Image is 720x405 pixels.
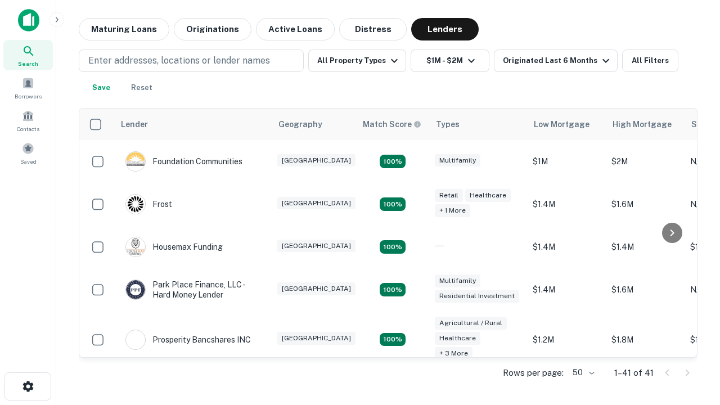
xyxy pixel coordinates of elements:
[277,154,355,167] div: [GEOGRAPHIC_DATA]
[125,194,172,214] div: Frost
[126,152,145,171] img: picture
[435,290,519,303] div: Residential Investment
[126,195,145,214] img: picture
[3,105,53,136] a: Contacts
[20,157,37,166] span: Saved
[83,76,119,99] button: Save your search to get updates of matches that match your search criteria.
[613,118,672,131] div: High Mortgage
[88,54,270,67] p: Enter addresses, locations or lender names
[125,280,260,300] div: Park Place Finance, LLC - Hard Money Lender
[380,155,406,168] div: Matching Properties: 4, hasApolloMatch: undefined
[363,118,419,130] h6: Match Score
[174,18,251,40] button: Originations
[436,118,460,131] div: Types
[606,140,685,183] td: $2M
[527,226,606,268] td: $1.4M
[308,49,406,72] button: All Property Types
[435,204,470,217] div: + 1 more
[277,332,355,345] div: [GEOGRAPHIC_DATA]
[435,274,480,287] div: Multifamily
[411,18,479,40] button: Lenders
[503,366,564,380] p: Rows per page:
[79,18,169,40] button: Maturing Loans
[664,315,720,369] iframe: Chat Widget
[606,226,685,268] td: $1.4M
[121,118,148,131] div: Lender
[3,138,53,168] a: Saved
[527,109,606,140] th: Low Mortgage
[527,311,606,368] td: $1.2M
[125,330,251,350] div: Prosperity Bancshares INC
[15,92,42,101] span: Borrowers
[124,76,160,99] button: Reset
[272,109,356,140] th: Geography
[125,237,223,257] div: Housemax Funding
[435,317,507,330] div: Agricultural / Rural
[18,9,39,31] img: capitalize-icon.png
[435,154,480,167] div: Multifamily
[527,140,606,183] td: $1M
[278,118,322,131] div: Geography
[435,347,472,360] div: + 3 more
[568,364,596,381] div: 50
[380,197,406,211] div: Matching Properties: 4, hasApolloMatch: undefined
[614,366,654,380] p: 1–41 of 41
[114,109,272,140] th: Lender
[606,183,685,226] td: $1.6M
[527,183,606,226] td: $1.4M
[17,124,39,133] span: Contacts
[606,268,685,311] td: $1.6M
[79,49,304,72] button: Enter addresses, locations or lender names
[277,197,355,210] div: [GEOGRAPHIC_DATA]
[3,73,53,103] a: Borrowers
[429,109,527,140] th: Types
[363,118,421,130] div: Capitalize uses an advanced AI algorithm to match your search with the best lender. The match sco...
[256,18,335,40] button: Active Loans
[606,311,685,368] td: $1.8M
[380,240,406,254] div: Matching Properties: 4, hasApolloMatch: undefined
[411,49,489,72] button: $1M - $2M
[126,280,145,299] img: picture
[435,189,463,202] div: Retail
[380,283,406,296] div: Matching Properties: 4, hasApolloMatch: undefined
[380,333,406,346] div: Matching Properties: 7, hasApolloMatch: undefined
[356,109,429,140] th: Capitalize uses an advanced AI algorithm to match your search with the best lender. The match sco...
[534,118,589,131] div: Low Mortgage
[126,237,145,256] img: picture
[3,40,53,70] a: Search
[339,18,407,40] button: Distress
[606,109,685,140] th: High Mortgage
[277,282,355,295] div: [GEOGRAPHIC_DATA]
[503,54,613,67] div: Originated Last 6 Months
[494,49,618,72] button: Originated Last 6 Months
[622,49,678,72] button: All Filters
[465,189,511,202] div: Healthcare
[435,332,480,345] div: Healthcare
[527,268,606,311] td: $1.4M
[18,59,38,68] span: Search
[125,151,242,172] div: Foundation Communities
[126,330,145,349] img: picture
[277,240,355,253] div: [GEOGRAPHIC_DATA]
